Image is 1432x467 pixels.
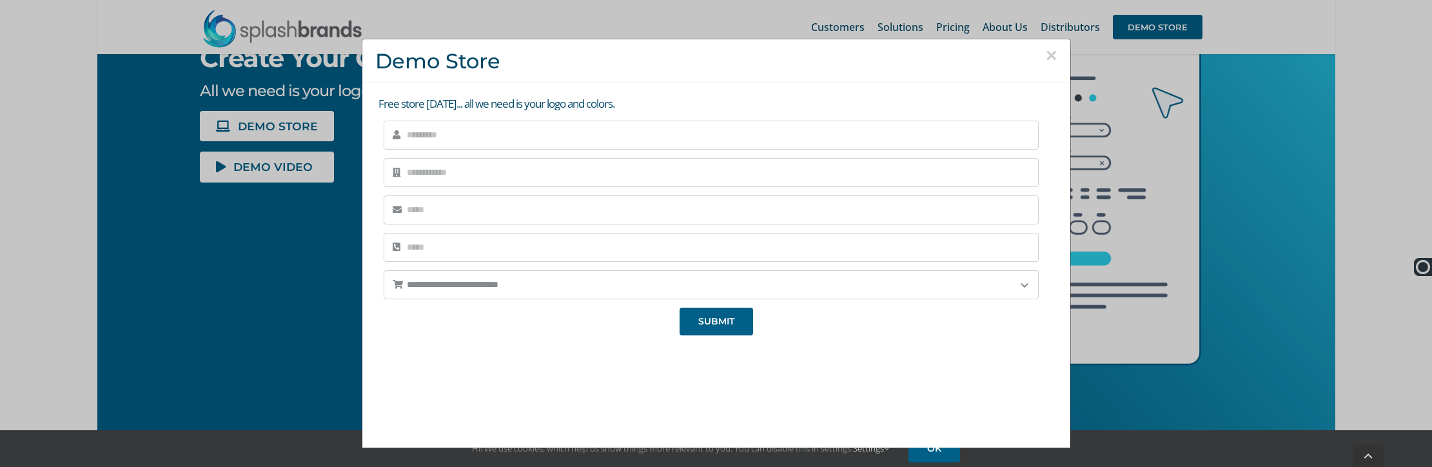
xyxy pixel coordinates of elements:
span: SUBMIT [698,316,734,327]
button: Close [1046,46,1057,65]
h3: Demo Store [375,49,1057,73]
p: Free store [DATE]... all we need is your logo and colors. [378,96,1057,112]
button: SUBMIT [680,308,753,335]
